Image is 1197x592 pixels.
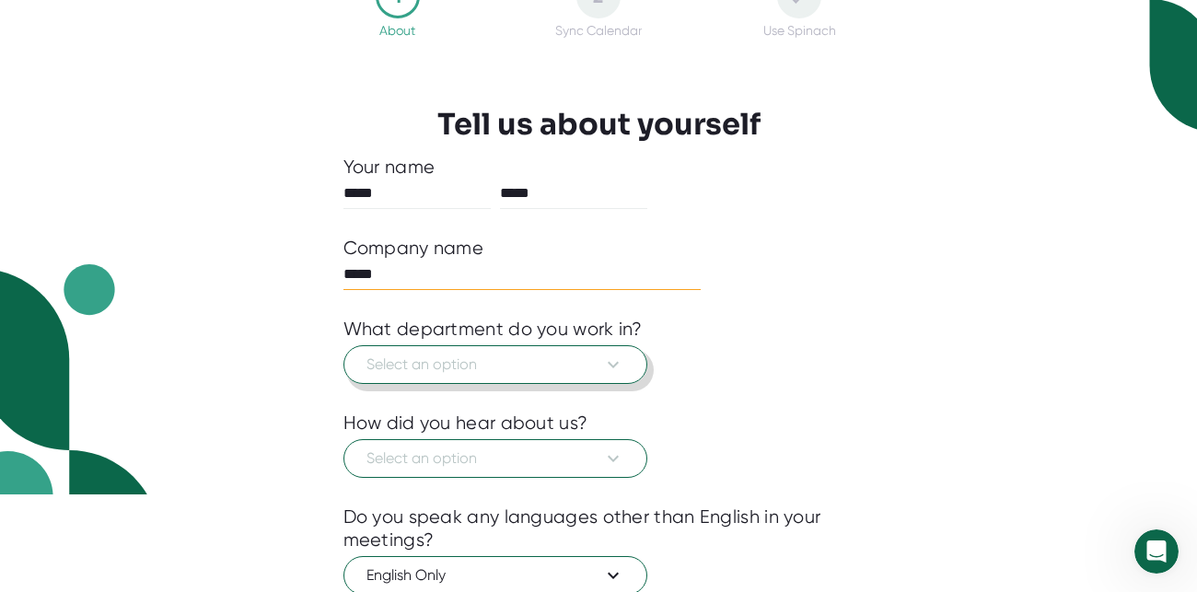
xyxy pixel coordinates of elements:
[366,564,624,586] span: English Only
[343,345,647,384] button: Select an option
[763,23,836,38] div: Use Spinach
[379,23,415,38] div: About
[437,107,761,142] h3: Tell us about yourself
[343,439,647,478] button: Select an option
[343,412,588,435] div: How did you hear about us?
[343,237,484,260] div: Company name
[555,23,642,38] div: Sync Calendar
[366,354,624,376] span: Select an option
[343,156,854,179] div: Your name
[1134,529,1179,574] iframe: Intercom live chat
[366,447,624,470] span: Select an option
[343,318,643,341] div: What department do you work in?
[343,505,854,551] div: Do you speak any languages other than English in your meetings?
